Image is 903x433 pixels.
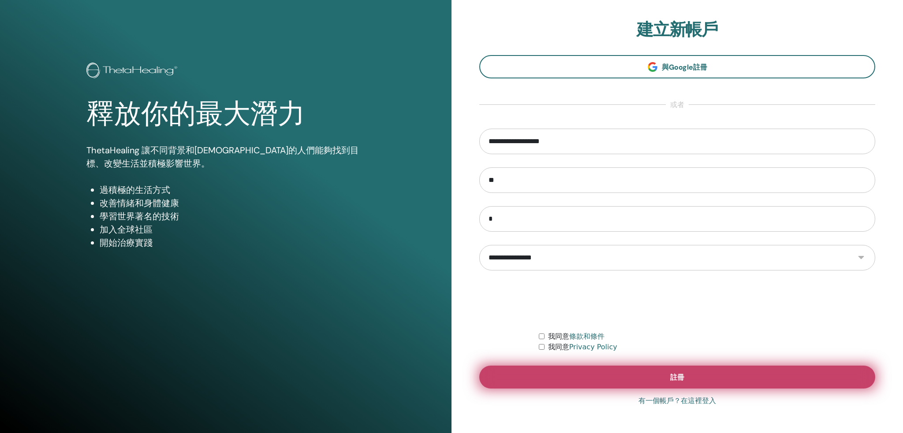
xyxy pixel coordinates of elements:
font: ThetaHealing 讓不同背景和[DEMOGRAPHIC_DATA]的人們能夠找到目標、改變生活並積極影響世界。 [86,144,359,169]
font: 我同意 [548,332,569,340]
font: 釋放你的最大潛力 [86,98,305,130]
button: 註冊 [479,366,875,389]
font: 加入全球社區 [100,224,153,235]
font: 建立新帳戶 [637,19,718,41]
iframe: reCAPTCHA [610,284,744,318]
font: 我同意 [548,343,569,351]
a: 與Google註冊 [479,55,875,78]
font: 註冊 [670,373,684,382]
font: 學習世界著名的技術 [100,211,179,222]
a: 條款和條件 [569,332,604,340]
a: 有一個帳戶？在這裡登入 [638,396,716,406]
a: Privacy Policy [569,343,617,351]
font: 有一個帳戶？在這裡登入 [638,396,716,405]
font: 與Google註冊 [662,63,707,72]
font: 或者 [670,100,684,109]
font: 開始治療實踐 [100,237,153,248]
font: 改善情緒和身體健康 [100,197,179,209]
font: 過積極的生活方式 [100,184,170,196]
